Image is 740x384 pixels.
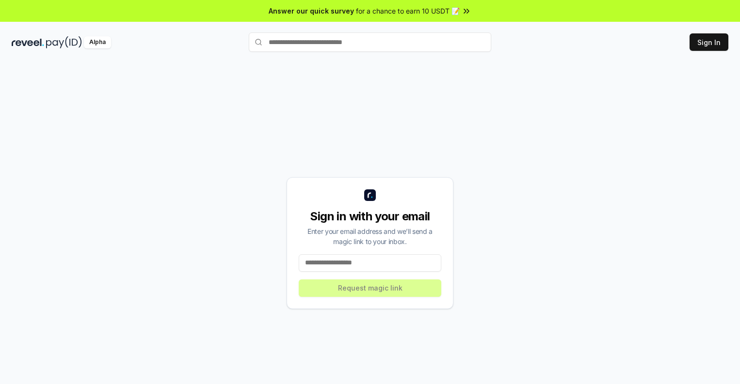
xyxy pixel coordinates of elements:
[46,36,82,48] img: pay_id
[356,6,460,16] span: for a chance to earn 10 USDT 📝
[364,189,376,201] img: logo_small
[299,209,441,224] div: Sign in with your email
[84,36,111,48] div: Alpha
[269,6,354,16] span: Answer our quick survey
[299,226,441,246] div: Enter your email address and we’ll send a magic link to your inbox.
[12,36,44,48] img: reveel_dark
[690,33,728,51] button: Sign In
